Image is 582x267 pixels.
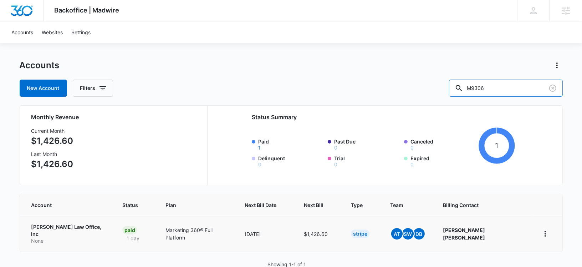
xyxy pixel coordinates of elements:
span: Account [31,201,95,209]
button: Actions [551,60,563,71]
label: Trial [334,155,400,167]
a: [PERSON_NAME] Law Office, IncNone [31,223,105,245]
button: Filters [73,80,113,97]
h1: Accounts [20,60,60,71]
a: Settings [67,21,95,43]
button: home [540,228,551,240]
span: At [391,228,403,240]
label: Delinquent [258,155,324,167]
label: Expired [410,155,476,167]
p: None [31,237,105,245]
div: Paid [122,226,137,235]
span: Next Bill [304,201,323,209]
td: [DATE] [236,216,295,252]
span: Team [390,201,415,209]
p: $1,426.60 [31,135,73,147]
span: Type [351,201,363,209]
span: Billing Contact [443,201,522,209]
h3: Last Month [31,150,73,158]
input: Search [449,80,563,97]
p: Marketing 360® Full Platform [165,226,228,241]
span: Status [122,201,138,209]
span: SW [402,228,414,240]
div: Stripe [351,230,369,238]
span: Backoffice | Madwire [55,6,119,14]
span: DB [413,228,425,240]
label: Canceled [410,138,476,150]
strong: [PERSON_NAME] [PERSON_NAME] [443,227,485,241]
p: [PERSON_NAME] Law Office, Inc [31,223,105,237]
p: 1 day [122,235,144,242]
label: Past Due [334,138,400,150]
h2: Monthly Revenue [31,113,199,121]
p: $1,426.60 [31,158,73,171]
button: Clear [547,82,558,94]
label: Paid [258,138,324,150]
a: Websites [37,21,67,43]
span: Plan [165,201,228,209]
h3: Current Month [31,127,73,135]
td: $1,426.60 [295,216,342,252]
tspan: 1 [495,141,499,150]
a: Accounts [7,21,37,43]
button: Paid [258,145,261,150]
span: Next Bill Date [245,201,276,209]
h2: Status Summary [252,113,515,121]
a: New Account [20,80,67,97]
